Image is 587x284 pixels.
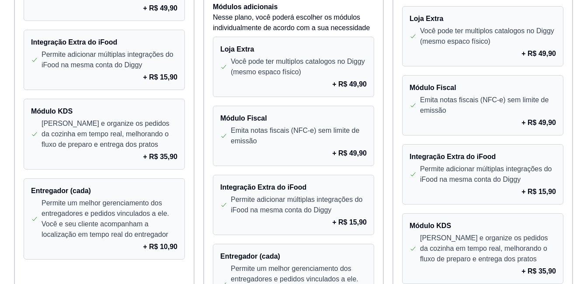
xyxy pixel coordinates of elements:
h4: Módulo KDS [31,106,177,117]
h4: Módulo Fiscal [410,83,556,93]
p: Emita notas fiscais (NFC-e) sem limite de emissão [420,95,556,116]
p: + R$ 35,90 [521,266,556,277]
h4: Entregador (cada) [31,186,177,196]
p: + R$ 15,90 [143,72,177,83]
p: + R$ 35,90 [143,152,177,162]
h4: Integração Extra do iFood [31,37,177,48]
p: Permite adicionar múltiplas integrações do iFood na mesma conta do Diggy [231,194,367,215]
p: Permite adicionar múltiplas integrações do iFood na mesma conta do Diggy [42,49,177,70]
p: Permite adicionar múltiplas integrações do iFood na mesma conta do Diggy [420,164,556,185]
p: + R$ 15,90 [521,187,556,197]
p: + R$ 10,90 [143,242,177,252]
p: [PERSON_NAME] e organize os pedidos da cozinha em tempo real, melhorando o fluxo de preparo e ent... [420,233,556,264]
h4: Módulo Fiscal [220,113,367,124]
p: + R$ 15,90 [332,217,367,228]
p: [PERSON_NAME] e organize os pedidos da cozinha em tempo real, melhorando o fluxo de preparo e ent... [42,118,177,150]
p: + R$ 49,90 [143,3,177,14]
p: + R$ 49,90 [332,79,367,90]
h4: Módulos adicionais [213,2,374,12]
p: Você pode ter multiplos catalogos no Diggy (mesmo espaco físico) [231,56,367,77]
p: + R$ 49,90 [332,148,367,159]
p: Permite um melhor gerenciamento dos entregadores e pedidos vinculados a ele. Você e seu cliente a... [42,198,177,240]
h4: Loja Extra [220,44,367,55]
h4: Módulo KDS [410,221,556,231]
h4: Entregador (cada) [220,251,367,262]
p: + R$ 49,90 [521,118,556,128]
p: + R$ 49,90 [521,48,556,59]
p: Nesse plano, você poderá escolher os módulos individualmente de acordo com a sua necessidade [213,12,374,33]
p: Emita notas fiscais (NFC-e) sem limite de emissão [231,125,367,146]
h4: Integração Extra do iFood [220,182,367,193]
h4: Loja Extra [410,14,556,24]
p: Você pode ter multiplos catalogos no Diggy (mesmo espaco físico) [420,26,556,47]
h4: Integração Extra do iFood [410,152,556,162]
